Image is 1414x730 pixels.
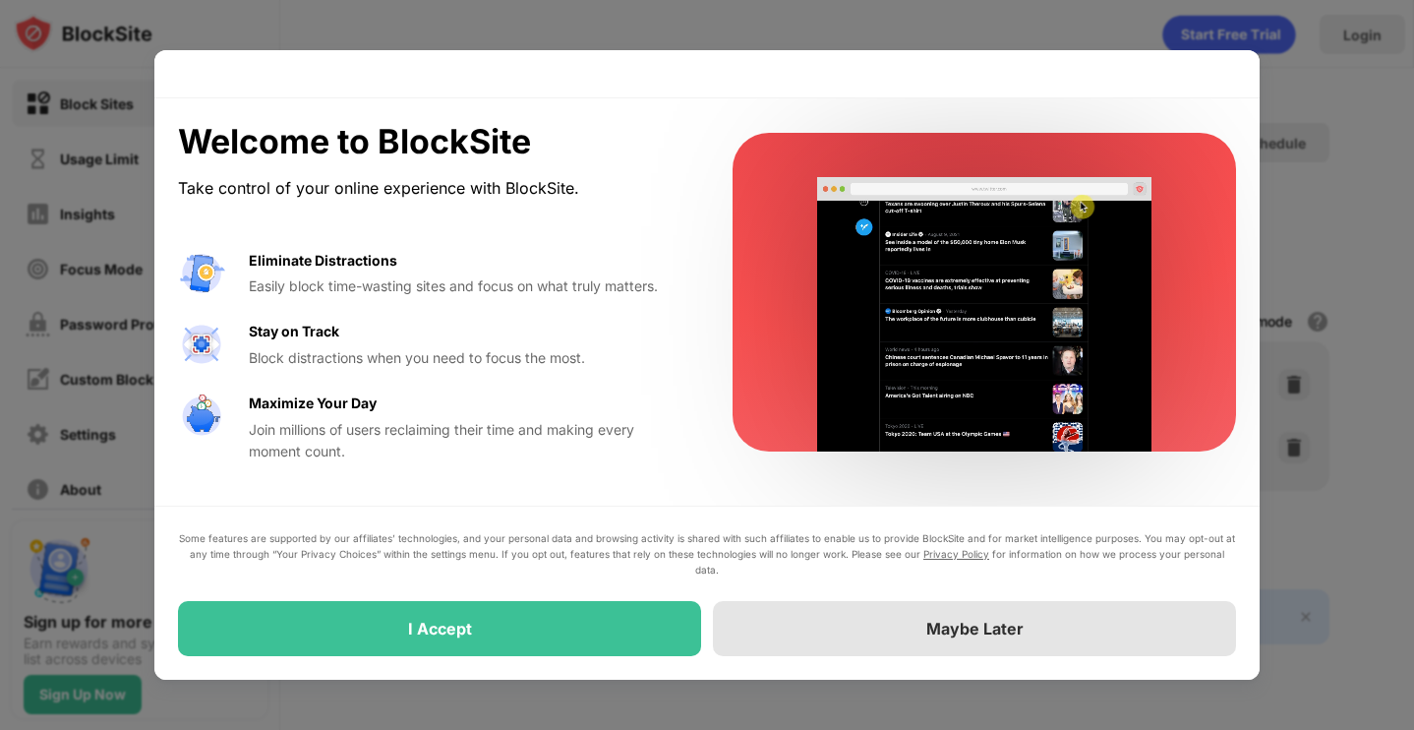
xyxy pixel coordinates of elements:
div: Stay on Track [249,321,339,342]
div: Eliminate Distractions [249,250,397,272]
div: I Accept [408,619,472,639]
img: value-avoid-distractions.svg [178,250,225,297]
a: Privacy Policy [923,548,989,560]
div: Block distractions when you need to focus the most. [249,347,685,369]
img: value-focus.svg [178,321,225,368]
div: Maximize Your Day [249,393,377,414]
div: Maybe Later [926,619,1024,639]
div: Welcome to BlockSite [178,122,685,162]
img: value-safe-time.svg [178,393,225,440]
div: Join millions of users reclaiming their time and making every moment count. [249,419,685,463]
div: Easily block time-wasting sites and focus on what truly matters. [249,275,685,297]
div: Some features are supported by our affiliates’ technologies, and your personal data and browsing ... [178,530,1236,578]
div: Take control of your online experience with BlockSite. [178,174,685,203]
